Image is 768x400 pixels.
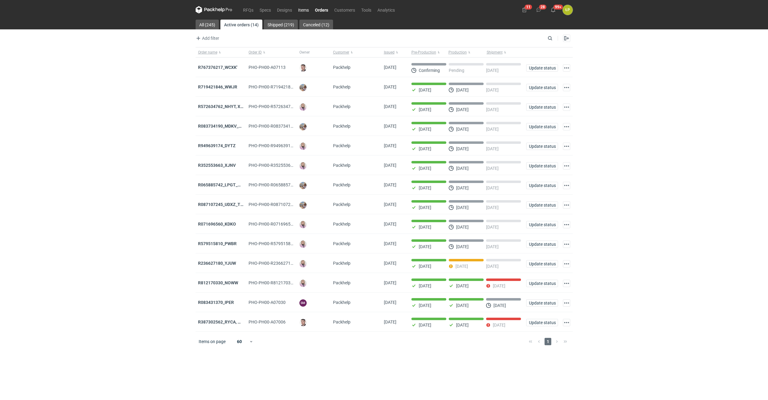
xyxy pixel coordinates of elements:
button: Add filter [194,35,219,42]
p: [DATE] [486,225,499,230]
button: Actions [563,319,570,326]
span: Packhelp [333,124,350,129]
button: Customer [331,47,381,57]
div: 60 [230,337,249,346]
p: [DATE] [456,146,469,151]
span: PHO-PH00-A07030 [249,300,286,305]
p: [DATE] [493,283,505,288]
p: [DATE] [419,323,431,327]
span: Update status [529,301,555,305]
button: ŁP [563,5,573,15]
span: Pre-Production [411,50,436,55]
span: PHO-PH00-A07006 [249,320,286,324]
a: R236627180_YJUW [198,261,236,266]
button: Order ID [246,47,297,57]
div: Łukasz Postawa [563,5,573,15]
button: Update status [526,201,558,209]
span: Update status [529,85,555,90]
figcaption: SM [299,299,307,307]
span: 24/07/2025 [384,280,396,285]
span: 13/08/2025 [384,65,396,70]
span: Items on page [199,338,226,345]
button: Actions [563,64,570,72]
p: [DATE] [419,283,431,288]
button: Update status [526,221,558,228]
p: [DATE] [419,88,431,92]
span: 31/07/2025 [384,222,396,226]
p: [DATE] [456,225,469,230]
a: R065885742_LPGT_MVNK [198,182,250,187]
strong: R352553663_XJNV [198,163,236,168]
a: R812170330_NOWW [198,280,238,285]
p: [DATE] [493,303,506,308]
span: Packhelp [333,182,350,187]
a: R767376217_WCXK' [198,65,237,70]
button: Update status [526,299,558,307]
span: Add filter [195,35,219,42]
strong: R083431370_IPER [198,300,234,305]
button: Issued [381,47,409,57]
button: Actions [563,143,570,150]
p: [DATE] [493,323,505,327]
p: [DATE] [486,264,499,269]
p: [DATE] [486,205,499,210]
span: 12/08/2025 [384,124,396,129]
p: [DATE] [419,107,431,112]
p: [DATE] [486,146,499,151]
span: PHO-PH00-R065885742_LPGT_MVNK [249,182,322,187]
p: [DATE] [419,185,431,190]
span: PHO-PH00-R071696560_KDKO [249,222,309,226]
img: Klaudia Wiśniewska [299,221,307,228]
a: Customers [331,6,358,13]
button: Pre-Production [409,47,447,57]
span: Customer [333,50,349,55]
span: PHO-PH00-R236627180_YJUW [249,261,308,266]
button: Update status [526,241,558,248]
span: Update status [529,262,555,266]
span: PHO-PH00-A07113 [249,65,286,70]
span: PHO-PH00-R087107245_UDXZ_TPPN [249,202,321,207]
span: Shipment [487,50,503,55]
button: Shipment [485,47,524,57]
p: [DATE] [486,68,499,73]
input: Search [546,35,566,42]
span: PHO-PH00-R719421846_WWJR [249,84,310,89]
p: [DATE] [456,166,469,171]
span: Update status [529,320,555,325]
span: Owner [299,50,310,55]
span: Packhelp [333,65,350,70]
a: Shipped (219) [264,20,298,29]
img: Klaudia Wiśniewska [299,103,307,111]
span: Update status [529,203,555,207]
span: Packhelp [333,104,350,109]
button: Actions [563,201,570,209]
span: 13/08/2025 [384,84,396,89]
span: Update status [529,144,555,148]
img: Michał Palasek [299,123,307,130]
a: Analytics [374,6,398,13]
span: Update status [529,105,555,109]
strong: R572634762_NHYT, XIXB [198,104,247,109]
button: Actions [563,299,570,307]
span: Order ID [249,50,262,55]
p: [DATE] [456,88,469,92]
p: [DATE] [486,244,499,249]
button: 99+ [548,5,558,15]
p: [DATE] [456,244,469,249]
a: R579515810_PWBR [198,241,237,246]
img: Michał Palasek [299,182,307,189]
img: Michał Palasek [299,84,307,91]
a: R071696560_KDKO [198,222,236,226]
button: Update status [526,123,558,130]
span: Update status [529,242,555,246]
img: Maciej Sikora [299,319,307,326]
span: Order name [198,50,217,55]
span: PHO-PH00-R083734190_MDKV_MVXD [249,124,323,129]
span: Packhelp [333,143,350,148]
button: Actions [563,221,570,228]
